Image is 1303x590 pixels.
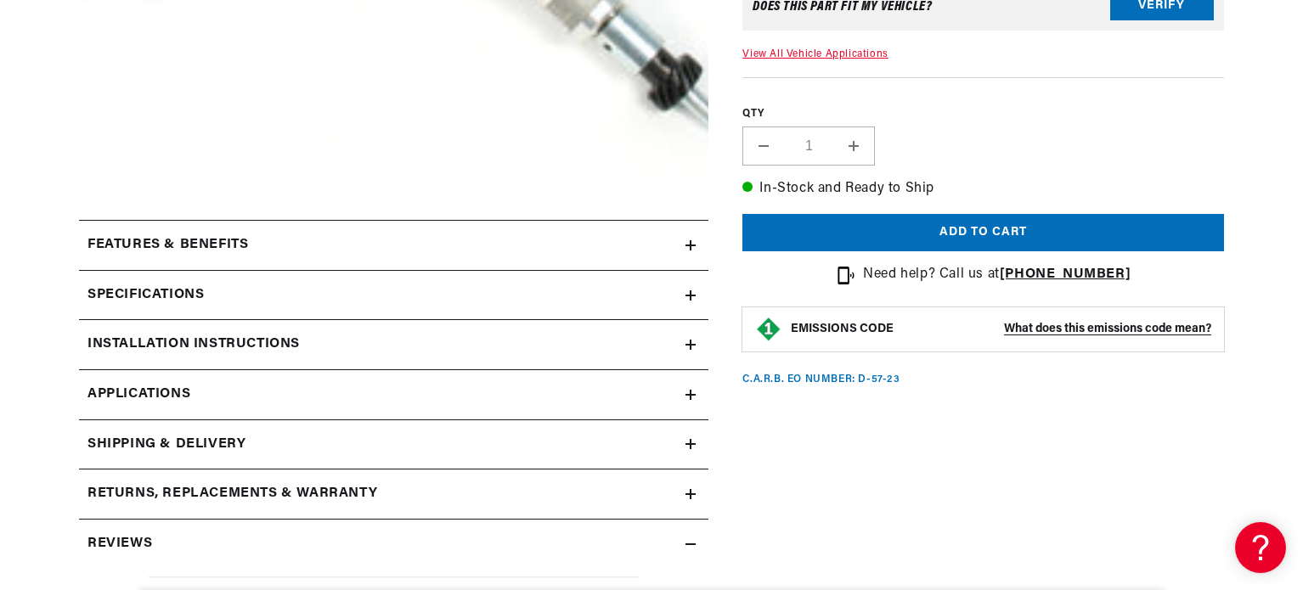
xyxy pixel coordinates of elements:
[1000,267,1131,281] a: [PHONE_NUMBER]
[742,214,1224,252] button: Add to cart
[79,469,708,519] summary: Returns, Replacements & Warranty
[87,334,300,356] h2: Installation instructions
[87,234,248,256] h2: Features & Benefits
[742,49,888,59] a: View All Vehicle Applications
[87,434,245,456] h2: Shipping & Delivery
[87,483,377,505] h2: Returns, Replacements & Warranty
[79,320,708,369] summary: Installation instructions
[79,370,708,420] a: Applications
[79,520,708,569] summary: Reviews
[79,271,708,320] summary: Specifications
[791,323,894,335] strong: EMISSIONS CODE
[742,178,1224,200] p: In-Stock and Ready to Ship
[755,316,782,343] img: Emissions code
[87,384,190,406] span: Applications
[742,373,900,387] p: C.A.R.B. EO Number: D-57-23
[87,533,152,555] h2: Reviews
[79,420,708,469] summary: Shipping & Delivery
[791,322,1211,337] button: EMISSIONS CODEWhat does this emissions code mean?
[87,284,204,306] h2: Specifications
[79,221,708,270] summary: Features & Benefits
[863,264,1131,286] p: Need help? Call us at
[742,107,1224,121] label: QTY
[1004,323,1211,335] strong: What does this emissions code mean?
